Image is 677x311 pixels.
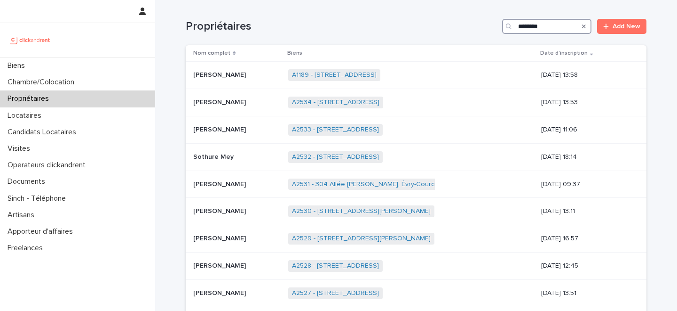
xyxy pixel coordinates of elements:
tr: [PERSON_NAME][PERSON_NAME] A1189 - [STREET_ADDRESS] [DATE] 13:58 [186,62,646,89]
p: [PERSON_NAME] [193,179,248,188]
a: A2533 - [STREET_ADDRESS] [292,126,379,134]
a: A2529 - [STREET_ADDRESS][PERSON_NAME] [292,235,431,243]
p: Biens [287,48,302,58]
a: A2530 - [STREET_ADDRESS][PERSON_NAME] [292,207,431,215]
p: [DATE] 13:11 [541,207,631,215]
p: [PERSON_NAME] [193,233,248,243]
h1: Propriétaires [186,20,498,33]
tr: [PERSON_NAME][PERSON_NAME] A2527 - [STREET_ADDRESS] [DATE] 13:51 [186,279,646,307]
a: A2534 - [STREET_ADDRESS] [292,98,379,106]
p: [DATE] 11:06 [541,126,631,134]
p: Artisans [4,211,42,220]
tr: [PERSON_NAME][PERSON_NAME] A2529 - [STREET_ADDRESS][PERSON_NAME] [DATE] 16:57 [186,225,646,253]
p: [PERSON_NAME] [193,97,248,106]
p: Visites [4,144,38,153]
p: [PERSON_NAME] [193,205,248,215]
p: [DATE] 09:37 [541,180,631,188]
p: [DATE] 18:14 [541,153,631,161]
span: Add New [613,23,640,30]
a: Add New [597,19,646,34]
p: [DATE] 16:57 [541,235,631,243]
a: A2531 - 304 Allée [PERSON_NAME], Évry-Courcouronnes 91000 [292,180,485,188]
img: UCB0brd3T0yccxBKYDjQ [8,31,53,49]
a: A2532 - [STREET_ADDRESS] [292,153,379,161]
p: Nom complet [193,48,230,58]
tr: [PERSON_NAME][PERSON_NAME] A2533 - [STREET_ADDRESS] [DATE] 11:06 [186,116,646,143]
p: Biens [4,61,32,70]
a: A2527 - [STREET_ADDRESS] [292,289,379,297]
p: [PERSON_NAME] [193,260,248,270]
tr: [PERSON_NAME][PERSON_NAME] A2530 - [STREET_ADDRESS][PERSON_NAME] [DATE] 13:11 [186,198,646,225]
tr: [PERSON_NAME][PERSON_NAME] A2528 - [STREET_ADDRESS] [DATE] 12:45 [186,252,646,279]
p: [DATE] 13:51 [541,289,631,297]
tr: [PERSON_NAME][PERSON_NAME] A2534 - [STREET_ADDRESS] [DATE] 13:53 [186,89,646,116]
p: Propriétaires [4,94,56,103]
p: Candidats Locataires [4,128,84,137]
p: Locataires [4,111,49,120]
p: Operateurs clickandrent [4,161,93,170]
a: A1189 - [STREET_ADDRESS] [292,71,377,79]
p: Sothure Mey [193,151,236,161]
tr: Sothure MeySothure Mey A2532 - [STREET_ADDRESS] [DATE] 18:14 [186,143,646,171]
p: [PERSON_NAME] [193,69,248,79]
p: Documents [4,177,53,186]
input: Search [502,19,591,34]
p: Freelances [4,244,50,253]
tr: [PERSON_NAME][PERSON_NAME] A2531 - 304 Allée [PERSON_NAME], Évry-Courcouronnes 91000 [DATE] 09:37 [186,171,646,198]
p: [DATE] 13:53 [541,98,631,106]
p: [PERSON_NAME] [193,124,248,134]
a: A2528 - [STREET_ADDRESS] [292,262,379,270]
p: [PERSON_NAME] [193,287,248,297]
p: [DATE] 12:45 [541,262,631,270]
p: Chambre/Colocation [4,78,82,87]
p: [DATE] 13:58 [541,71,631,79]
p: Sinch - Téléphone [4,194,73,203]
p: Apporteur d'affaires [4,227,80,236]
p: Date d'inscription [540,48,588,58]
